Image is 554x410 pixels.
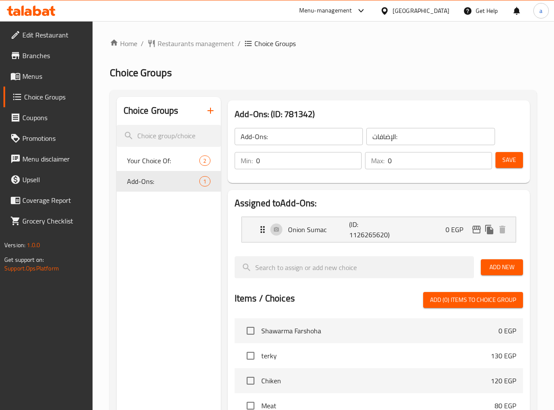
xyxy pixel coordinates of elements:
[235,197,523,210] h2: Assigned to Add-Ons:
[117,125,221,147] input: search
[261,351,491,361] span: terky
[488,262,516,273] span: Add New
[127,176,200,186] span: Add-Ons:
[238,38,241,49] li: /
[481,259,523,275] button: Add New
[430,295,516,305] span: Add (0) items to choice group
[371,155,384,166] p: Max:
[3,45,93,66] a: Branches
[241,322,260,340] span: Select choice
[127,155,200,166] span: Your Choice Of:
[22,50,86,61] span: Branches
[241,347,260,365] span: Select choice
[495,152,523,168] button: Save
[24,92,86,102] span: Choice Groups
[470,223,483,236] button: edit
[496,223,509,236] button: delete
[235,107,523,121] h3: Add-Ons: (ID: 781342)
[539,6,542,16] span: a
[3,190,93,211] a: Coverage Report
[254,38,296,49] span: Choice Groups
[22,30,86,40] span: Edit Restaurant
[491,351,516,361] p: 130 EGP
[288,224,350,235] p: Onion Sumac
[241,372,260,390] span: Select choice
[22,195,86,205] span: Coverage Report
[141,38,144,49] li: /
[4,239,25,251] span: Version:
[27,239,40,251] span: 1.0.0
[261,326,498,336] span: Shawarma Farshoha
[423,292,523,308] button: Add (0) items to choice group
[22,133,86,143] span: Promotions
[117,150,221,171] div: Your Choice Of:2
[4,263,59,274] a: Support.OpsPlatform
[199,155,210,166] div: Choices
[200,157,210,165] span: 2
[22,71,86,81] span: Menus
[3,169,93,190] a: Upsell
[446,224,470,235] p: 0 EGP
[3,149,93,169] a: Menu disclaimer
[242,217,516,242] div: Expand
[124,104,179,117] h2: Choice Groups
[299,6,352,16] div: Menu-management
[110,38,537,49] nav: breadcrumb
[200,177,210,186] span: 1
[22,154,86,164] span: Menu disclaimer
[3,66,93,87] a: Menus
[235,213,523,246] li: Expand
[393,6,449,16] div: [GEOGRAPHIC_DATA]
[502,155,516,165] span: Save
[22,174,86,185] span: Upsell
[235,292,295,305] h2: Items / Choices
[3,211,93,231] a: Grocery Checklist
[483,223,496,236] button: duplicate
[110,38,137,49] a: Home
[261,376,491,386] span: Chiken
[3,87,93,107] a: Choice Groups
[117,171,221,192] div: Add-Ons:1
[22,216,86,226] span: Grocery Checklist
[4,254,44,265] span: Get support on:
[22,112,86,123] span: Coupons
[3,128,93,149] a: Promotions
[158,38,234,49] span: Restaurants management
[349,219,390,240] p: (ID: 1126265620)
[498,326,516,336] p: 0 EGP
[241,155,253,166] p: Min:
[147,38,234,49] a: Restaurants management
[3,25,93,45] a: Edit Restaurant
[491,376,516,386] p: 120 EGP
[3,107,93,128] a: Coupons
[110,63,172,82] span: Choice Groups
[235,256,474,278] input: search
